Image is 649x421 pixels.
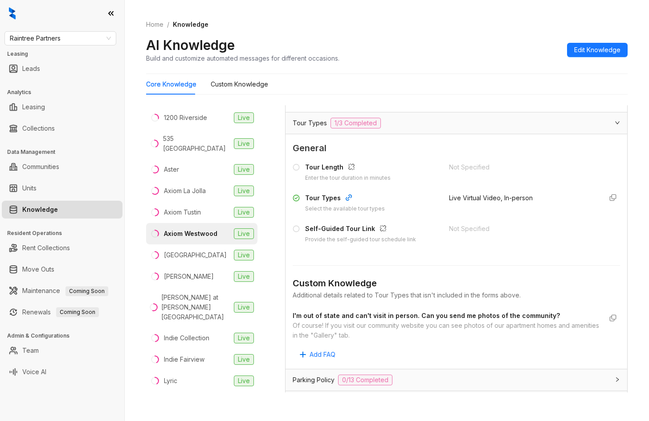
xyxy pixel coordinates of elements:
[161,293,230,322] div: [PERSON_NAME] at [PERSON_NAME][GEOGRAPHIC_DATA]
[2,260,122,278] li: Move Outs
[164,229,217,239] div: Axiom Westwood
[234,164,254,175] span: Live
[164,207,201,217] div: Axiom Tustin
[22,158,59,176] a: Communities
[234,333,254,343] span: Live
[293,375,335,385] span: Parking Policy
[2,98,122,116] li: Leasing
[22,60,40,78] a: Leads
[56,307,99,317] span: Coming Soon
[22,363,46,381] a: Voice AI
[331,118,381,128] span: 1/3 Completed
[7,332,124,340] h3: Admin & Configurations
[22,98,45,116] a: Leasing
[234,250,254,260] span: Live
[338,375,392,385] span: 0/13 Completed
[2,342,122,359] li: Team
[144,20,165,29] a: Home
[286,369,627,391] div: Parking Policy0/13 Completed
[164,355,204,364] div: Indie Fairview
[164,113,207,123] div: 1200 Riverside
[2,120,122,137] li: Collections
[293,118,327,128] span: Tour Types
[567,43,628,57] button: Edit Knowledge
[286,391,627,413] div: Amenities0/1 Completed
[305,193,385,205] div: Tour Types
[7,148,124,156] h3: Data Management
[2,201,122,219] li: Knowledge
[293,141,620,155] span: General
[234,376,254,386] span: Live
[146,37,235,54] h2: AI Knowledge
[164,250,227,260] div: [GEOGRAPHIC_DATA]
[9,7,16,20] img: logo
[305,162,391,174] div: Tour Length
[234,207,254,218] span: Live
[234,228,254,239] span: Live
[7,88,124,96] h3: Analytics
[164,165,179,174] div: Aster
[7,50,124,58] h3: Leasing
[164,186,206,196] div: Axiom La Jolla
[293,277,620,290] div: Custom Knowledge
[65,286,108,296] span: Coming Soon
[305,235,416,244] div: Provide the self-guided tour schedule link
[234,112,254,123] span: Live
[293,321,602,340] div: Of course! If you visit our community website you can see photos of our apartment homes and ameni...
[22,342,39,359] a: Team
[234,138,254,149] span: Live
[234,302,254,313] span: Live
[305,224,416,235] div: Self-Guided Tour Link
[449,224,595,234] div: Not Specified
[164,376,177,386] div: Lyric
[7,229,124,237] h3: Resident Operations
[234,186,254,196] span: Live
[167,20,169,29] li: /
[2,282,122,300] li: Maintenance
[574,45,620,55] span: Edit Knowledge
[22,179,37,197] a: Units
[22,201,58,219] a: Knowledge
[2,179,122,197] li: Units
[293,312,560,319] strong: I'm out of state and can't visit in person. Can you send me photos of the community?
[2,158,122,176] li: Communities
[211,79,268,89] div: Custom Knowledge
[2,363,122,381] li: Voice AI
[293,290,620,300] div: Additional details related to Tour Types that isn't included in the forms above.
[305,174,391,182] div: Enter the tour duration in minutes
[615,377,620,382] span: collapsed
[10,32,111,45] span: Raintree Partners
[293,347,343,362] button: Add FAQ
[310,350,335,359] span: Add FAQ
[22,303,99,321] a: RenewalsComing Soon
[22,120,55,137] a: Collections
[234,354,254,365] span: Live
[22,260,54,278] a: Move Outs
[286,112,627,134] div: Tour Types1/3 Completed
[163,134,230,153] div: 535 [GEOGRAPHIC_DATA]
[2,303,122,321] li: Renewals
[449,194,533,202] span: Live Virtual Video, In-person
[146,79,196,89] div: Core Knowledge
[234,271,254,282] span: Live
[615,120,620,125] span: expanded
[173,21,208,28] span: Knowledge
[164,272,214,281] div: [PERSON_NAME]
[2,239,122,257] li: Rent Collections
[2,60,122,78] li: Leads
[305,205,385,213] div: Select the available tour types
[146,54,339,63] div: Build and customize automated messages for different occasions.
[22,239,70,257] a: Rent Collections
[449,162,595,172] div: Not Specified
[164,333,209,343] div: Indie Collection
